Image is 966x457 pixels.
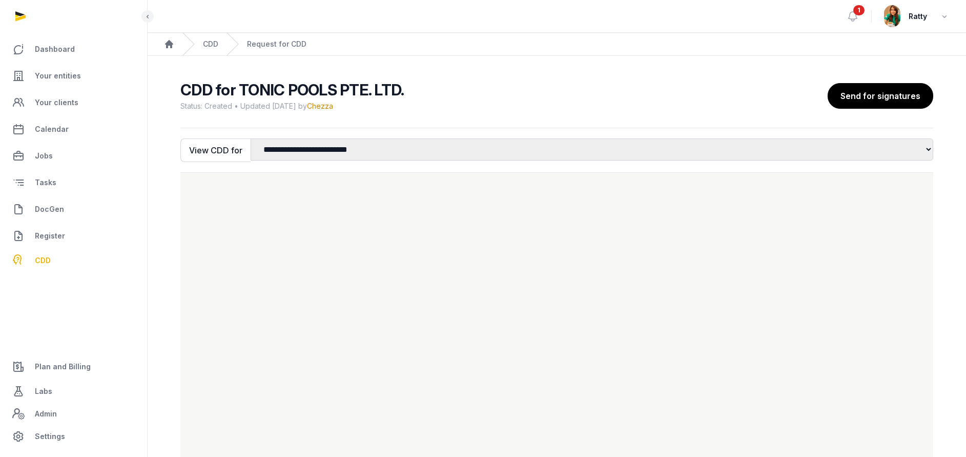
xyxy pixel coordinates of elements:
[884,5,900,27] img: avatar
[35,254,51,267] span: CDD
[189,144,242,156] span: View CDD for
[8,379,139,404] a: Labs
[8,197,139,222] a: DocGen
[35,203,64,215] span: DocGen
[8,117,139,142] a: Calendar
[853,5,865,15] span: 1
[247,39,306,49] div: Request for CDD
[35,123,69,135] span: Calendar
[909,10,927,23] span: Ratty
[8,64,139,88] a: Your entities
[148,33,966,56] nav: Breadcrumb
[8,250,139,271] a: CDD
[180,81,404,99] span: CDD for TONIC POOLS PTE. LTD.
[8,37,139,62] a: Dashboard
[8,404,139,424] a: Admin
[203,39,218,49] a: CDD
[35,70,81,82] span: Your entities
[8,90,139,115] a: Your clients
[180,138,251,162] button: View CDD for
[8,144,139,168] a: Jobs
[35,96,78,109] span: Your clients
[35,385,52,398] span: Labs
[35,361,91,373] span: Plan and Billing
[35,176,56,189] span: Tasks
[8,424,139,449] a: Settings
[8,354,139,379] a: Plan and Billing
[307,102,333,110] span: Chezza
[35,230,65,242] span: Register
[8,224,139,248] a: Register
[35,43,75,55] span: Dashboard
[828,83,933,109] button: Send for signatures
[35,430,65,443] span: Settings
[35,150,53,162] span: Jobs
[35,408,57,420] span: Admin
[180,101,819,111] span: Status: Created • Updated [DATE] by
[8,170,139,195] a: Tasks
